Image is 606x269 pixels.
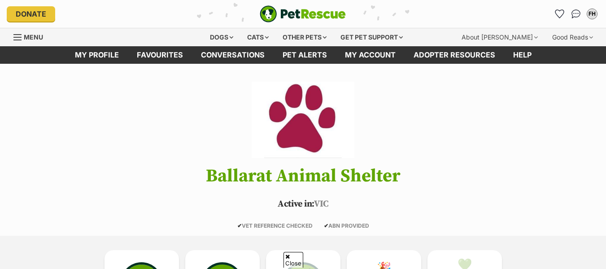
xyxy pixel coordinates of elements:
a: Donate [7,6,55,22]
img: logo-e224e6f780fb5917bec1dbf3a21bbac754714ae5b6737aabdf751b685950b380.svg [260,5,346,22]
a: My profile [66,46,128,64]
span: Active in: [278,198,314,210]
a: PetRescue [260,5,346,22]
div: Dogs [204,28,240,46]
a: Favourites [128,46,192,64]
icon: ✔ [237,222,242,229]
a: Favourites [553,7,567,21]
icon: ✔ [324,222,328,229]
img: Ballarat Animal Shelter [252,82,354,158]
img: chat-41dd97257d64d25036548639549fe6c8038ab92f7586957e7f3b1b290dea8141.svg [571,9,581,18]
span: Close [283,252,303,268]
a: My account [336,46,405,64]
div: Good Reads [546,28,599,46]
a: Adopter resources [405,46,504,64]
div: About [PERSON_NAME] [455,28,544,46]
span: Menu [24,33,43,41]
div: FH [588,9,597,18]
span: ABN PROVIDED [324,222,369,229]
a: Help [504,46,541,64]
div: Cats [241,28,275,46]
div: Other pets [276,28,333,46]
a: Conversations [569,7,583,21]
a: Menu [13,28,49,44]
button: My account [585,7,599,21]
div: Get pet support [334,28,409,46]
span: VET REFERENCE CHECKED [237,222,313,229]
a: conversations [192,46,274,64]
ul: Account quick links [553,7,599,21]
a: Pet alerts [274,46,336,64]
